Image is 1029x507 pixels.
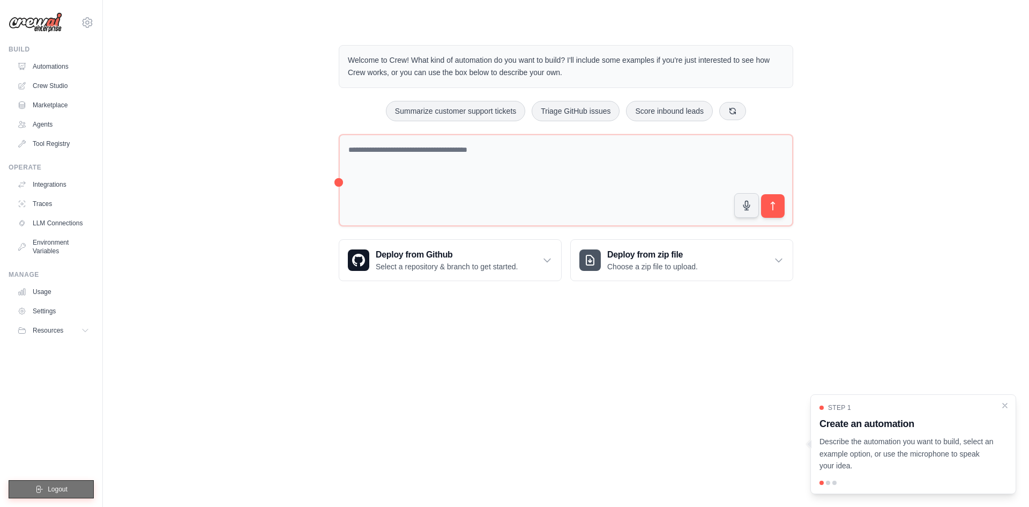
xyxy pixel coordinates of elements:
[376,261,518,272] p: Select a repository & branch to get started.
[9,270,94,279] div: Manage
[819,416,994,431] h3: Create an automation
[13,77,94,94] a: Crew Studio
[348,54,784,79] p: Welcome to Crew! What kind of automation do you want to build? I'll include some examples if you'...
[48,485,68,494] span: Logout
[13,135,94,152] a: Tool Registry
[1001,401,1009,410] button: Close walkthrough
[828,403,851,412] span: Step 1
[386,101,525,121] button: Summarize customer support tickets
[607,248,698,261] h3: Deploy from zip file
[9,45,94,54] div: Build
[33,326,63,335] span: Resources
[376,248,518,261] h3: Deploy from Github
[13,195,94,212] a: Traces
[9,12,62,33] img: Logo
[13,176,94,193] a: Integrations
[13,215,94,232] a: LLM Connections
[13,97,94,114] a: Marketplace
[13,283,94,300] a: Usage
[607,261,698,272] p: Choose a zip file to upload.
[13,322,94,339] button: Resources
[9,163,94,172] div: Operate
[13,303,94,320] a: Settings
[819,436,994,472] p: Describe the automation you want to build, select an example option, or use the microphone to spe...
[13,116,94,133] a: Agents
[532,101,620,121] button: Triage GitHub issues
[13,58,94,75] a: Automations
[626,101,713,121] button: Score inbound leads
[13,234,94,260] a: Environment Variables
[9,480,94,498] button: Logout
